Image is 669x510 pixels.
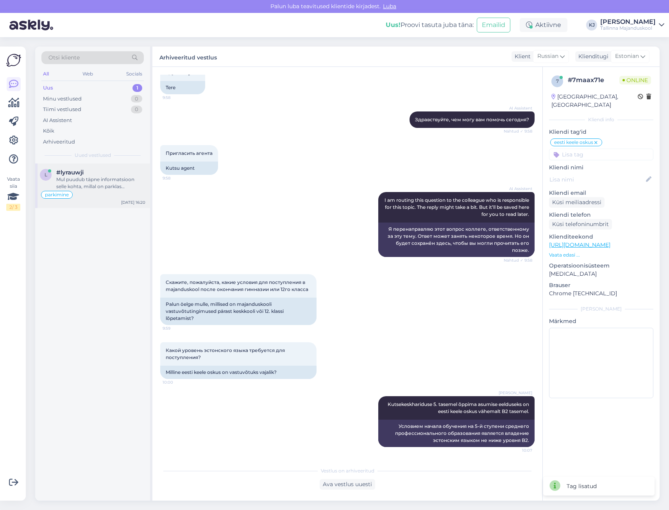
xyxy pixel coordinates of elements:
span: Luba [381,3,399,10]
p: Klienditeekond [549,233,653,241]
span: l [45,172,47,178]
div: All [41,69,50,79]
span: 9:58 [163,95,192,101]
span: Vestlus on arhiveeritud [321,467,374,474]
a: [URL][DOMAIN_NAME] [549,241,610,248]
div: Küsi meiliaadressi [549,197,605,208]
span: Nähtud ✓ 9:58 [503,128,532,134]
div: Mul puudub täpne informatsioon selle kohta, millal on parklas tipptunnid. Edastan teie küsimuse k... [56,176,145,190]
span: #lyrauwji [56,169,84,176]
span: eesti keele oskus [554,140,593,145]
div: Web [81,69,95,79]
button: Emailid [477,18,510,32]
p: Märkmed [549,317,653,325]
span: I am routing this question to the colleague who is responsible for this topic. The reply might ta... [385,197,530,217]
img: Askly Logo [6,53,21,68]
div: [GEOGRAPHIC_DATA], [GEOGRAPHIC_DATA] [551,93,638,109]
div: Tiimi vestlused [43,106,81,113]
input: Lisa tag [549,149,653,160]
div: Minu vestlused [43,95,82,103]
span: parkimine [45,192,69,197]
div: Kõik [43,127,54,135]
span: Здравствуйте, чем могу вам помочь сегодня? [415,117,529,122]
p: Kliendi tag'id [549,128,653,136]
p: Brauser [549,281,653,289]
p: [MEDICAL_DATA] [549,270,653,278]
span: [PERSON_NAME] [499,390,532,396]
div: Uus [43,84,53,92]
div: # 7maax71e [568,75,619,85]
p: Operatsioonisüsteem [549,262,653,270]
label: Arhiveeritud vestlus [159,51,217,62]
span: Estonian [615,52,639,61]
div: [DATE] 16:20 [121,199,145,205]
span: 10:00 [163,379,192,385]
div: Kliendi info [549,116,653,123]
div: Palun öelge mulle, millised on majanduskooli vastuvõtutingimused pärast keskkooli või 12. klassi ... [160,298,317,325]
div: Tag lisatud [567,482,597,490]
div: Arhiveeritud [43,138,75,146]
a: [PERSON_NAME]Tallinna Majanduskool [600,19,664,31]
b: Uus! [386,21,401,29]
p: Kliendi nimi [549,163,653,172]
div: Küsi telefoninumbrit [549,219,612,230]
div: 0 [131,95,142,103]
div: Vaata siia [6,176,20,211]
span: 7 [556,78,559,84]
div: 0 [131,106,142,113]
div: 2 / 3 [6,204,20,211]
span: Russian [537,52,558,61]
div: Tere [160,81,205,94]
span: Скажите, пожалуйста, какие условия для поступления в majanduskool после окончания гимназии или 12... [166,279,308,292]
div: Я перенаправляю этот вопрос коллеге, ответственному за эту тему. Ответ может занять некоторое вре... [378,223,535,257]
div: Ava vestlus uuesti [320,479,375,490]
span: Kutsekeskhariduse 5. tasemel õppima asumise eelduseks on eesti keele oskus vähemalt B2 tasemel. [388,401,530,414]
div: AI Assistent [43,117,72,124]
div: Kutsu agent [160,162,218,175]
div: [PERSON_NAME] [600,19,656,25]
div: Aktiivne [520,18,567,32]
span: Online [619,76,651,84]
span: Пригласить агента [166,150,213,156]
div: Условием начала обучения на 5-й ступени среднего профессионального образования является владение ... [378,420,535,447]
input: Lisa nimi [549,175,644,184]
div: Socials [125,69,144,79]
span: AI Assistent [503,105,532,111]
span: Nähtud ✓ 9:58 [503,257,532,263]
p: Vaata edasi ... [549,251,653,259]
div: Proovi tasuta juba täna: [386,20,474,30]
p: Kliendi email [549,189,653,197]
div: Tallinna Majanduskool [600,25,656,31]
div: KJ [586,20,597,31]
p: Chrome [TECHNICAL_ID] [549,289,653,298]
span: AI Assistent [503,186,532,192]
div: [PERSON_NAME] [549,305,653,312]
span: 10:07 [503,447,532,453]
p: Kliendi telefon [549,211,653,219]
div: Milline eesti keele oskus on vastuvõtuks vajalik? [160,366,317,379]
div: 1 [132,84,142,92]
span: Otsi kliente [48,54,80,62]
div: Klienditugi [575,52,608,61]
div: Klient [512,52,531,61]
span: 9:59 [163,325,192,331]
span: Uued vestlused [75,152,111,159]
span: 9:58 [163,175,192,181]
span: Какой уровень эстонского языка требуется для поступления? [166,347,286,360]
